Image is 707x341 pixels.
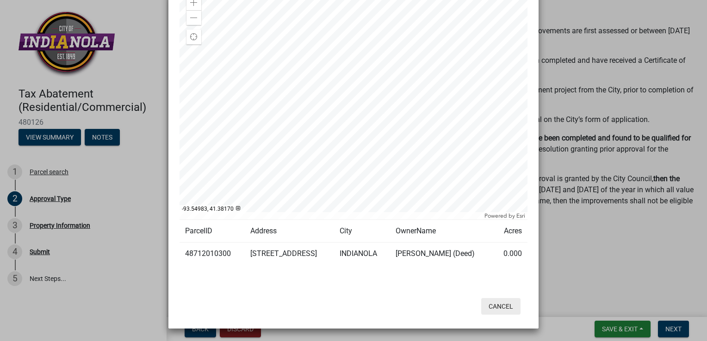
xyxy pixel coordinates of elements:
[186,30,201,44] div: Find my location
[180,243,245,265] td: 48712010300
[334,220,390,243] td: City
[245,243,334,265] td: [STREET_ADDRESS]
[494,220,528,243] td: Acres
[334,243,390,265] td: INDIANOLA
[481,298,521,315] button: Cancel
[494,243,528,265] td: 0.000
[390,243,494,265] td: [PERSON_NAME] (Deed)
[390,220,494,243] td: OwnerName
[516,213,525,219] a: Esri
[482,212,527,219] div: Powered by
[245,220,334,243] td: Address
[186,10,201,25] div: Zoom out
[180,220,245,243] td: ParcelID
